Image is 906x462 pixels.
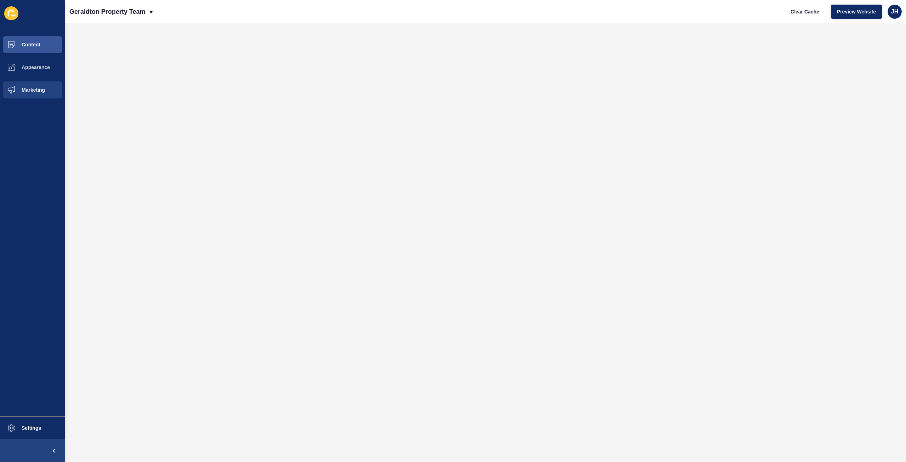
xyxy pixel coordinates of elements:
[791,8,819,15] span: Clear Cache
[891,8,898,15] span: JH
[785,5,825,19] button: Clear Cache
[69,3,145,21] p: Geraldton Property Team
[837,8,876,15] span: Preview Website
[831,5,882,19] button: Preview Website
